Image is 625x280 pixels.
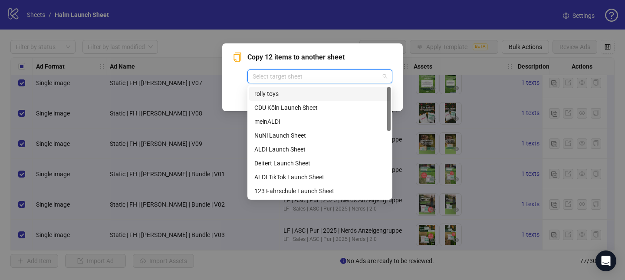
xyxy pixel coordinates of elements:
[249,87,391,101] div: rolly toys
[254,158,385,168] div: Deitert Launch Sheet
[249,128,391,142] div: NuNi Launch Sheet
[254,117,385,126] div: meinALDI
[254,89,385,99] div: rolly toys
[233,53,242,62] span: copy
[254,172,385,182] div: ALDI TikTok Launch Sheet
[254,131,385,140] div: NuNi Launch Sheet
[247,52,392,63] span: Copy 12 items to another sheet
[249,115,391,128] div: meinALDI
[254,186,385,196] div: 123 Fahrschule Launch Sheet
[249,142,391,156] div: ALDI Launch Sheet
[249,101,391,115] div: CDU Köln Launch Sheet
[254,103,385,112] div: CDU Köln Launch Sheet
[249,184,391,198] div: 123 Fahrschule Launch Sheet
[249,170,391,184] div: ALDI TikTok Launch Sheet
[254,145,385,154] div: ALDI Launch Sheet
[249,156,391,170] div: Deitert Launch Sheet
[595,250,616,271] div: Open Intercom Messenger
